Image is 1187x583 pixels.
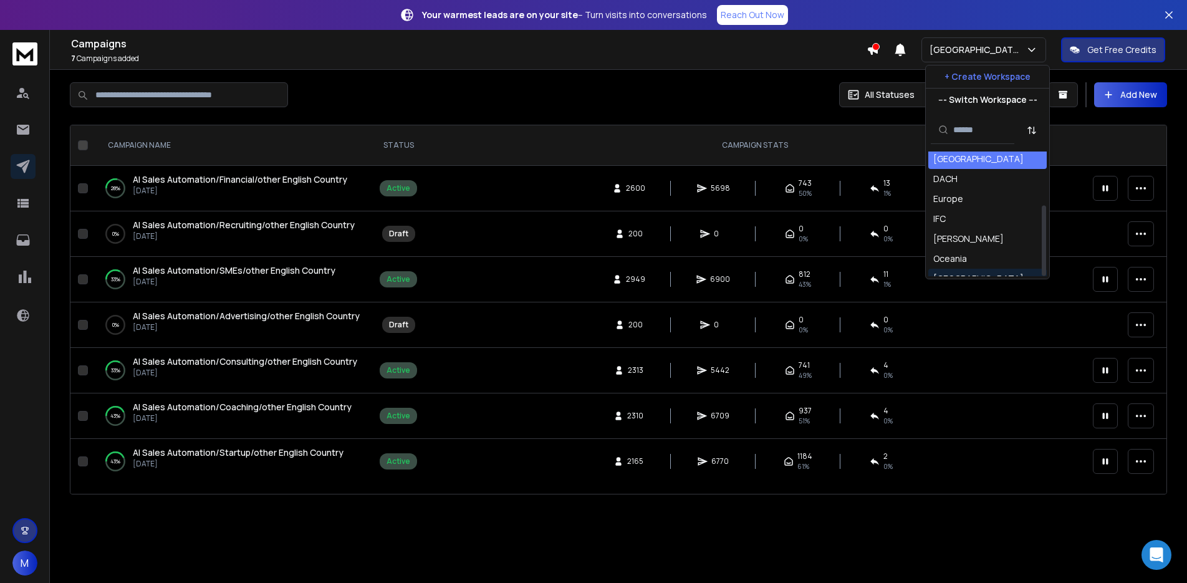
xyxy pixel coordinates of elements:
[133,186,347,196] p: [DATE]
[797,461,809,471] span: 61 %
[110,410,120,422] p: 43 %
[111,182,120,195] p: 28 %
[133,277,335,287] p: [DATE]
[1087,44,1156,56] p: Get Free Credits
[133,446,344,458] span: AI Sales Automation/Startup/other English Country
[133,310,360,322] a: AI Sales Automation/Advertising/other English Country
[626,183,645,193] span: 2600
[711,411,729,421] span: 6709
[1061,37,1165,62] button: Get Free Credits
[133,219,355,231] a: AI Sales Automation/Recruiting/other English Country
[933,272,1024,285] div: [GEOGRAPHIC_DATA]
[721,9,784,21] p: Reach Out Now
[797,451,812,461] span: 1184
[93,257,372,302] td: 33%AI Sales Automation/SMEs/other English Country[DATE]
[93,439,372,484] td: 43%AI Sales Automation/Startup/other English Country[DATE]
[133,264,335,276] span: AI Sales Automation/SMEs/other English Country
[799,406,812,416] span: 937
[714,229,726,239] span: 0
[799,360,810,370] span: 741
[799,315,804,325] span: 0
[93,302,372,348] td: 0%AI Sales Automation/Advertising/other English Country[DATE]
[133,401,352,413] a: AI Sales Automation/Coaching/other English Country
[93,348,372,393] td: 33%AI Sales Automation/Consulting/other English Country[DATE]
[422,9,578,21] strong: Your warmest leads are on your site
[883,451,888,461] span: 2
[933,233,1004,245] div: [PERSON_NAME]
[12,551,37,576] button: M
[133,446,344,459] a: AI Sales Automation/Startup/other English Country
[133,264,335,277] a: AI Sales Automation/SMEs/other English Country
[112,228,119,240] p: 0 %
[799,178,812,188] span: 743
[93,211,372,257] td: 0%AI Sales Automation/Recruiting/other English Country[DATE]
[112,319,119,331] p: 0 %
[387,456,410,466] div: Active
[628,229,643,239] span: 200
[883,234,893,244] span: 0%
[133,368,357,378] p: [DATE]
[799,234,808,244] span: 0%
[933,153,1024,165] div: [GEOGRAPHIC_DATA]
[933,253,967,265] div: Oceania
[1019,118,1044,143] button: Sort by Sort A-Z
[883,325,893,335] span: 0%
[111,364,120,377] p: 33 %
[71,53,75,64] span: 7
[930,44,1026,56] p: [GEOGRAPHIC_DATA]
[799,416,810,426] span: 51 %
[799,325,808,335] span: 0%
[883,279,891,289] span: 1 %
[933,213,946,225] div: IFC
[883,370,893,380] span: 0 %
[926,65,1049,88] button: + Create Workspace
[133,355,357,367] span: AI Sales Automation/Consulting/other English Country
[799,188,812,198] span: 50 %
[799,224,804,234] span: 0
[1141,540,1171,570] div: Open Intercom Messenger
[387,183,410,193] div: Active
[389,320,408,330] div: Draft
[133,231,355,241] p: [DATE]
[133,322,360,332] p: [DATE]
[387,365,410,375] div: Active
[12,42,37,65] img: logo
[387,411,410,421] div: Active
[938,94,1037,106] p: --- Switch Workspace ---
[799,269,810,279] span: 812
[372,125,425,166] th: STATUS
[883,461,893,471] span: 0 %
[628,365,643,375] span: 2313
[389,229,408,239] div: Draft
[71,54,867,64] p: Campaigns added
[883,269,888,279] span: 11
[933,173,958,185] div: DACH
[711,456,729,466] span: 6770
[883,360,888,370] span: 4
[714,320,726,330] span: 0
[883,224,888,234] span: 0
[626,274,645,284] span: 2949
[133,459,344,469] p: [DATE]
[799,370,812,380] span: 49 %
[627,411,643,421] span: 2310
[933,193,963,205] div: Europe
[425,125,1085,166] th: CAMPAIGN STATS
[422,9,707,21] p: – Turn visits into conversations
[110,455,120,468] p: 43 %
[1094,82,1167,107] button: Add New
[93,125,372,166] th: CAMPAIGN NAME
[628,320,643,330] span: 200
[711,365,729,375] span: 5442
[883,315,888,325] span: 0
[133,173,347,185] span: AI Sales Automation/Financial/other English Country
[710,274,730,284] span: 6900
[71,36,867,51] h1: Campaigns
[799,279,811,289] span: 43 %
[133,173,347,186] a: AI Sales Automation/Financial/other English Country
